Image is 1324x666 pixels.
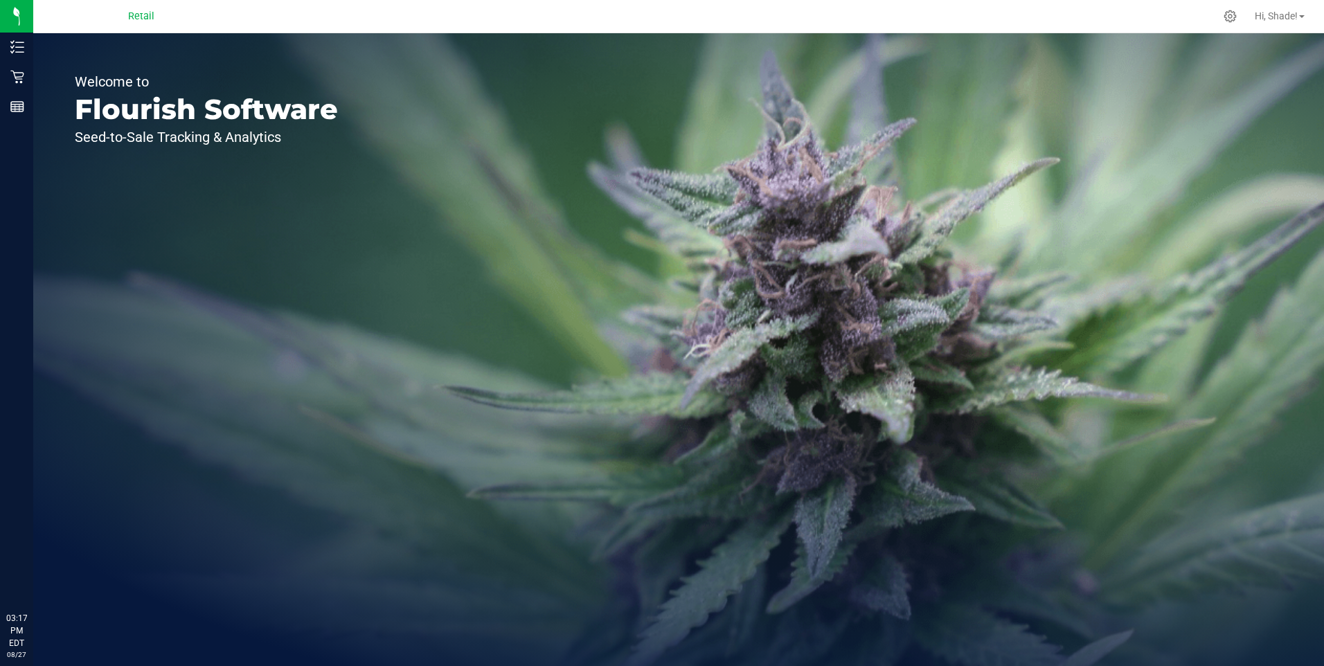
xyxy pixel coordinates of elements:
inline-svg: Retail [10,70,24,84]
inline-svg: Inventory [10,40,24,54]
p: Seed-to-Sale Tracking & Analytics [75,130,338,144]
p: 08/27 [6,649,27,660]
p: 03:17 PM EDT [6,612,27,649]
p: Welcome to [75,75,338,89]
span: Hi, Shade! [1255,10,1298,21]
span: Retail [128,10,154,22]
div: Manage settings [1222,10,1239,23]
iframe: Resource center unread badge [41,553,57,570]
p: Flourish Software [75,96,338,123]
inline-svg: Reports [10,100,24,114]
iframe: Resource center [14,555,55,597]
